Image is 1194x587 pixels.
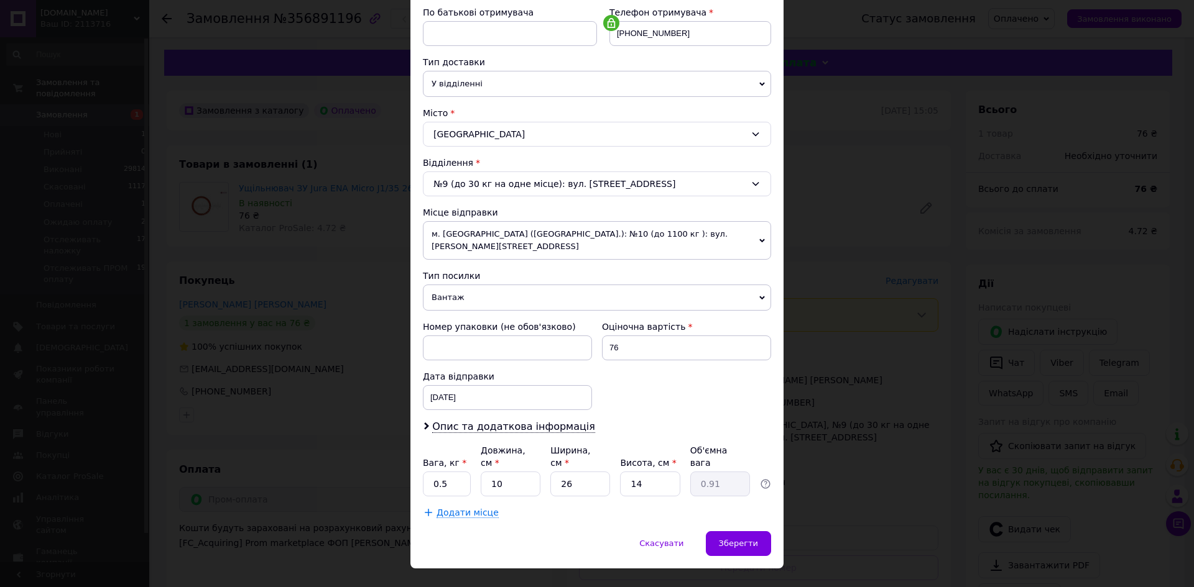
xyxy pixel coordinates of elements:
div: Номер упаковки (не обов'язково) [423,321,592,333]
span: Тип посилки [423,271,480,281]
span: Тип доставки [423,57,485,67]
label: Вага, кг [423,458,466,468]
div: Об'ємна вага [690,444,750,469]
div: [GEOGRAPHIC_DATA] [423,122,771,147]
div: Відділення [423,157,771,169]
label: Довжина, см [481,445,525,468]
span: По батькові отримувача [423,7,534,17]
span: Скасувати [639,539,683,548]
span: Додати місце [437,507,499,518]
span: Вантаж [423,284,771,311]
div: Дата відправки [423,370,592,383]
label: Ширина, см [550,445,590,468]
span: Телефон отримувача [609,7,706,17]
span: м. [GEOGRAPHIC_DATA] ([GEOGRAPHIC_DATA].): №10 (до 1100 кг ): вул. [PERSON_NAME][STREET_ADDRESS] [423,221,771,260]
label: Висота, см [620,458,676,468]
input: +380 [609,21,771,46]
span: У відділенні [423,71,771,97]
div: №9 (до 30 кг на одне місце): вул. [STREET_ADDRESS] [423,171,771,196]
div: Місто [423,107,771,119]
div: Оціночна вартість [602,321,771,333]
span: Зберегти [719,539,758,548]
span: Місце відправки [423,207,498,217]
span: Опис та додаткова інформація [432,421,595,433]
